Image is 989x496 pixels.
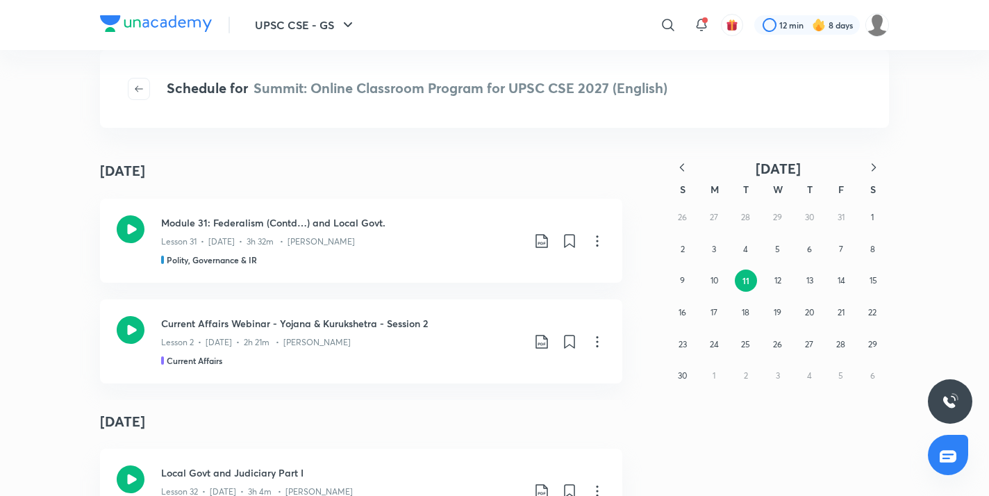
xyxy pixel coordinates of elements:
[798,333,820,356] button: November 27, 2025
[830,238,852,261] button: November 7, 2025
[672,333,694,356] button: November 23, 2025
[767,301,789,324] button: November 19, 2025
[735,270,757,292] button: November 11, 2025
[726,19,738,31] img: avatar
[672,270,694,292] button: November 9, 2025
[798,301,820,324] button: November 20, 2025
[703,270,725,292] button: November 10, 2025
[838,307,845,317] abbr: November 21, 2025
[868,307,876,317] abbr: November 22, 2025
[735,333,757,356] button: November 25, 2025
[861,206,883,229] button: November 1, 2025
[247,11,365,39] button: UPSC CSE - GS
[767,238,789,261] button: November 5, 2025
[805,307,814,317] abbr: November 20, 2025
[838,183,844,196] abbr: Friday
[798,238,820,261] button: November 6, 2025
[710,339,719,349] abbr: November 24, 2025
[774,307,781,317] abbr: November 19, 2025
[806,275,813,286] abbr: November 13, 2025
[161,465,522,480] h3: Local Govt and Judiciary Part I
[812,18,826,32] img: streak
[672,365,694,387] button: November 30, 2025
[742,275,749,286] abbr: November 11, 2025
[100,199,622,283] a: Module 31: Federalism (Contd…) and Local Govt.Lesson 31 • [DATE] • 3h 32m • [PERSON_NAME]Polity, ...
[861,333,883,356] button: November 29, 2025
[100,15,212,35] a: Company Logo
[161,215,522,230] h3: Module 31: Federalism (Contd…) and Local Govt.
[756,159,801,178] span: [DATE]
[679,339,687,349] abbr: November 23, 2025
[254,78,667,97] span: Summit: Online Classroom Program for UPSC CSE 2027 (English)
[678,370,687,381] abbr: November 30, 2025
[710,275,718,286] abbr: November 10, 2025
[697,160,858,177] button: [DATE]
[167,254,257,266] h5: Polity, Governance & IR
[807,183,813,196] abbr: Thursday
[861,301,883,324] button: November 22, 2025
[861,238,883,261] button: November 8, 2025
[773,339,782,349] abbr: November 26, 2025
[767,270,789,292] button: November 12, 2025
[735,301,757,324] button: November 18, 2025
[161,336,351,349] p: Lesson 2 • [DATE] • 2h 21m • [PERSON_NAME]
[865,13,889,37] img: Celina Chingmuan
[830,333,852,356] button: November 28, 2025
[870,275,877,286] abbr: November 15, 2025
[870,244,875,254] abbr: November 8, 2025
[942,393,958,410] img: ttu
[870,183,876,196] abbr: Saturday
[710,183,719,196] abbr: Monday
[712,244,716,254] abbr: November 3, 2025
[167,354,222,367] h5: Current Affairs
[703,333,725,356] button: November 24, 2025
[672,301,694,324] button: November 16, 2025
[836,339,845,349] abbr: November 28, 2025
[799,270,821,292] button: November 13, 2025
[871,212,874,222] abbr: November 1, 2025
[743,244,748,254] abbr: November 4, 2025
[703,301,725,324] button: November 17, 2025
[721,14,743,36] button: avatar
[775,244,780,254] abbr: November 5, 2025
[805,339,813,349] abbr: November 27, 2025
[710,307,717,317] abbr: November 17, 2025
[807,244,812,254] abbr: November 6, 2025
[767,333,789,356] button: November 26, 2025
[839,244,843,254] abbr: November 7, 2025
[838,275,845,286] abbr: November 14, 2025
[680,183,685,196] abbr: Sunday
[100,15,212,32] img: Company Logo
[831,270,853,292] button: November 14, 2025
[161,316,522,331] h3: Current Affairs Webinar - Yojana & Kurukshetra - Session 2
[161,235,355,248] p: Lesson 31 • [DATE] • 3h 32m • [PERSON_NAME]
[741,339,750,349] abbr: November 25, 2025
[774,275,781,286] abbr: November 12, 2025
[735,238,757,261] button: November 4, 2025
[703,238,725,261] button: November 3, 2025
[830,301,852,324] button: November 21, 2025
[100,160,145,181] h4: [DATE]
[100,299,622,383] a: Current Affairs Webinar - Yojana & Kurukshetra - Session 2Lesson 2 • [DATE] • 2h 21m • [PERSON_NA...
[743,183,749,196] abbr: Tuesday
[680,275,685,286] abbr: November 9, 2025
[868,339,877,349] abbr: November 29, 2025
[742,307,749,317] abbr: November 18, 2025
[672,238,694,261] button: November 2, 2025
[862,270,884,292] button: November 15, 2025
[100,400,622,443] h4: [DATE]
[681,244,685,254] abbr: November 2, 2025
[773,183,783,196] abbr: Wednesday
[679,307,686,317] abbr: November 16, 2025
[167,78,667,100] h4: Schedule for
